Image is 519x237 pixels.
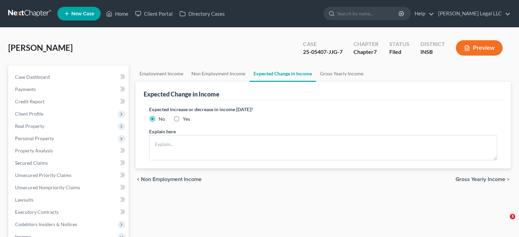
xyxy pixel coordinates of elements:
span: Unsecured Priority Claims [15,172,71,178]
div: Chapter [354,48,378,56]
a: Case Dashboard [10,71,129,83]
div: INSB [420,48,445,56]
div: Expected Change in Income [144,90,219,98]
span: Property Analysis [15,148,53,153]
span: Secured Claims [15,160,48,166]
span: Unsecured Nonpriority Claims [15,184,80,190]
i: chevron_left [135,177,141,182]
a: Gross Yearly Income [316,65,367,82]
span: 3 [510,214,515,219]
span: [PERSON_NAME] [8,43,73,53]
a: Lawsuits [10,194,129,206]
label: Expected increase or decrease in income [DATE]? [149,106,497,113]
span: 7 [374,48,377,55]
span: Non Employment Income [141,177,202,182]
button: chevron_left Non Employment Income [135,177,202,182]
a: Payments [10,83,129,95]
a: Help [411,8,434,20]
label: Explain here [149,128,176,135]
a: Expected Change in Income [249,65,316,82]
input: Search by name... [337,7,400,20]
a: Credit Report [10,95,129,108]
button: Preview [456,40,503,56]
a: [PERSON_NAME] Legal LLC [435,8,510,20]
a: Employment Income [135,65,187,82]
div: Filed [389,48,409,56]
span: Executory Contracts [15,209,59,215]
a: Client Portal [132,8,176,20]
div: District [420,40,445,48]
a: Unsecured Priority Claims [10,169,129,181]
span: New Case [71,11,94,16]
span: Yes [183,116,190,122]
span: Gross Yearly Income [456,177,505,182]
button: Gross Yearly Income chevron_right [456,177,511,182]
div: Chapter [354,40,378,48]
span: Credit Report [15,99,44,104]
a: Directory Cases [176,8,228,20]
span: Case Dashboard [15,74,50,80]
span: Client Profile [15,111,43,117]
a: Executory Contracts [10,206,129,218]
a: Unsecured Nonpriority Claims [10,181,129,194]
span: Personal Property [15,135,54,141]
a: Secured Claims [10,157,129,169]
span: Real Property [15,123,44,129]
span: Payments [15,86,36,92]
iframe: Intercom live chat [496,214,512,230]
span: No [159,116,165,122]
span: Lawsuits [15,197,33,203]
a: Non Employment Income [187,65,249,82]
div: Status [389,40,409,48]
i: chevron_right [505,177,511,182]
a: Property Analysis [10,145,129,157]
span: Codebtors Insiders & Notices [15,221,77,227]
div: 25-05407-JJG-7 [303,48,343,56]
div: Case [303,40,343,48]
a: Home [103,8,132,20]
